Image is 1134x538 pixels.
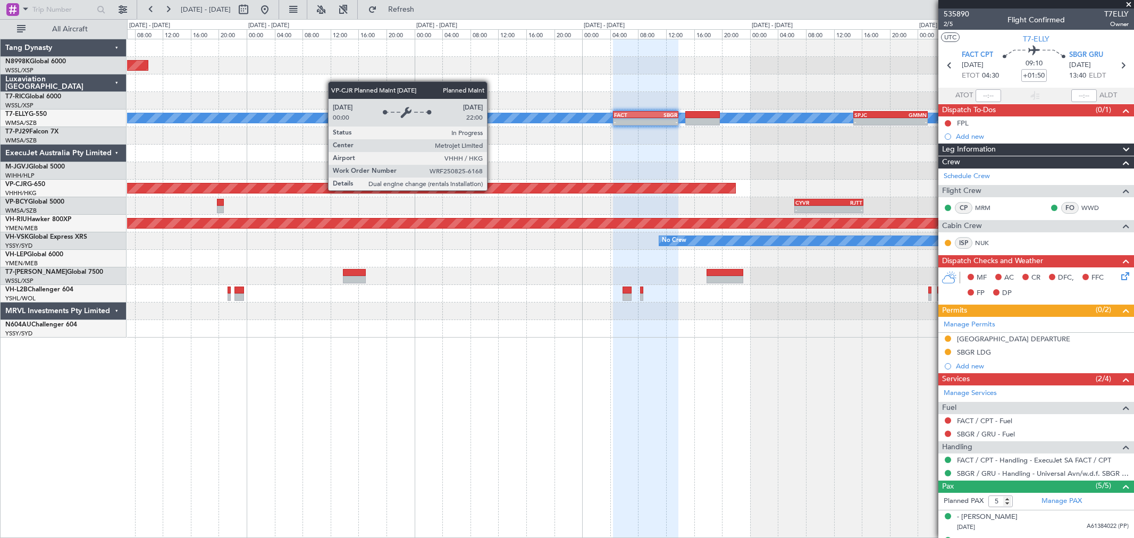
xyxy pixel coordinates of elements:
span: 535890 [944,9,969,20]
div: 08:00 [303,29,331,39]
div: - [829,206,862,213]
div: 16:00 [862,29,890,39]
div: - [645,119,677,125]
div: 16:00 [358,29,387,39]
a: WSSL/XSP [5,102,33,110]
a: T7-PJ29Falcon 7X [5,129,58,135]
span: 04:30 [982,71,999,81]
span: N604AU [5,322,31,328]
a: VP-CJRG-650 [5,181,45,188]
div: - [PERSON_NAME] [957,512,1018,523]
div: Flight Confirmed [1007,14,1065,26]
button: All Aircraft [12,21,115,38]
a: VP-BCYGlobal 5000 [5,199,64,205]
a: N604AUChallenger 604 [5,322,77,328]
div: 16:00 [694,29,723,39]
div: [DATE] - [DATE] [919,21,960,30]
div: 08:00 [806,29,834,39]
a: WWD [1081,203,1105,213]
button: UTC [941,32,960,42]
a: NUK [975,238,999,248]
span: Services [942,373,970,385]
span: Refresh [379,6,424,13]
span: [DATE] [957,523,975,531]
div: 00:00 [750,29,778,39]
div: SBGR [645,112,677,118]
span: VP-CJR [5,181,27,188]
a: SBGR / GRU - Handling - Universal Avn/w.d.f. SBGR / GRU [957,469,1129,478]
span: FFC [1091,273,1104,283]
span: 2/5 [944,20,969,29]
a: SBGR / GRU - Fuel [957,430,1015,439]
div: - [614,119,645,125]
a: Manage Services [944,388,997,399]
a: YMEN/MEB [5,224,38,232]
span: ETOT [962,71,979,81]
div: 04:00 [610,29,639,39]
div: 20:00 [722,29,750,39]
span: Pax [942,481,954,493]
span: AC [1004,273,1014,283]
div: WMSA [344,112,385,118]
div: - [385,119,426,125]
a: WMSA/SZB [5,119,37,127]
a: WSSL/XSP [5,66,33,74]
span: DP [1002,288,1012,299]
div: SPJC [854,112,891,118]
a: MRM [975,203,999,213]
span: (2/4) [1096,373,1111,384]
span: Cabin Crew [942,220,982,232]
div: 20:00 [387,29,415,39]
span: Dispatch To-Dos [942,104,996,116]
div: [DATE] - [DATE] [584,21,625,30]
div: 08:00 [135,29,163,39]
a: Manage PAX [1041,496,1082,507]
div: 16:00 [191,29,219,39]
a: WIHH/HLP [5,172,35,180]
span: Crew [942,156,960,169]
div: 04:00 [442,29,471,39]
a: VHHH/HKG [5,189,37,197]
div: CYVR [795,199,829,206]
div: 20:00 [555,29,583,39]
span: All Aircraft [28,26,112,33]
span: ATOT [955,90,973,101]
span: DFC, [1058,273,1074,283]
div: Add new [956,362,1129,371]
div: FACT [385,112,426,118]
div: FACT [614,112,645,118]
span: T7ELLY [1104,9,1129,20]
div: [DATE] - [DATE] [248,21,289,30]
span: SBGR GRU [1069,50,1103,61]
button: Refresh [363,1,427,18]
div: 04:00 [778,29,806,39]
span: ALDT [1099,90,1117,101]
a: WSSL/XSP [5,277,33,285]
div: 12:00 [163,29,191,39]
span: [DATE] [1069,60,1091,71]
a: YSHL/WOL [5,295,36,302]
span: ELDT [1089,71,1106,81]
span: T7-ELLY [1023,33,1049,45]
div: RJTT [829,199,862,206]
a: Manage Permits [944,320,995,330]
div: ISP [955,237,972,249]
span: Fuel [942,402,956,414]
span: MF [977,273,987,283]
span: N8998K [5,58,30,65]
div: 00:00 [918,29,946,39]
span: T7-ELLY [5,111,29,117]
span: VH-LEP [5,251,27,258]
div: CP [955,202,972,214]
div: 00:00 [415,29,443,39]
div: [GEOGRAPHIC_DATA] DEPARTURE [957,334,1070,343]
span: VP-BCY [5,199,28,205]
a: FACT / CPT - Handling - ExecuJet SA FACT / CPT [957,456,1111,465]
a: WMSA/SZB [5,207,37,215]
div: - [854,119,891,125]
span: Flight Crew [942,185,981,197]
span: FACT CPT [962,50,993,61]
a: VH-VSKGlobal Express XRS [5,234,87,240]
input: Trip Number [32,2,94,18]
a: VH-RIUHawker 800XP [5,216,71,223]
